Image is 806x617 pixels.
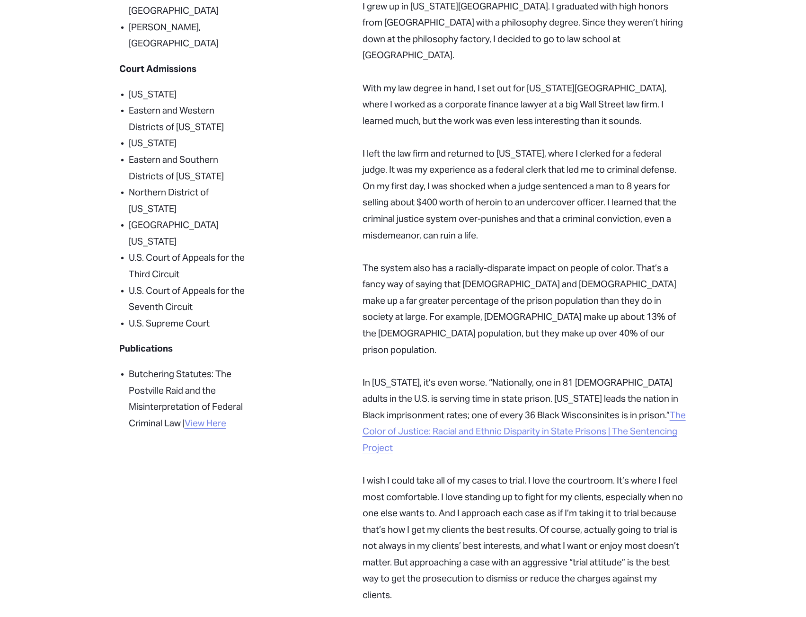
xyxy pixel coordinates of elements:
p: Eastern and Southern Districts of [US_STATE] [129,151,249,184]
p: With my law degree in hand, I set out for [US_STATE][GEOGRAPHIC_DATA], where I worked as a corpor... [363,63,687,243]
p: [PERSON_NAME], [GEOGRAPHIC_DATA] [129,19,249,52]
p: U.S. Court of Appeals for the Third Circuit [129,249,249,282]
p: [US_STATE] [129,86,249,103]
p: Eastern and Western Districts of [US_STATE] [129,102,249,135]
p: Butchering Statutes: The Postville Raid and the Misinterpretation of Federal Criminal Law | [129,366,249,431]
p: U.S. Court of Appeals for the Seventh Circuit [129,282,249,315]
strong: Publications [119,343,173,354]
p: [GEOGRAPHIC_DATA][US_STATE] [129,217,249,249]
p: [US_STATE] [129,135,249,151]
a: The Color of Justice: Racial and Ethnic Disparity in State Prisons | The Sentencing Project [363,409,686,453]
p: Northern District of [US_STATE] [129,184,249,217]
a: View Here [185,417,226,429]
p: U.S. Supreme Court [129,315,249,332]
strong: Court Admissions [119,63,196,74]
